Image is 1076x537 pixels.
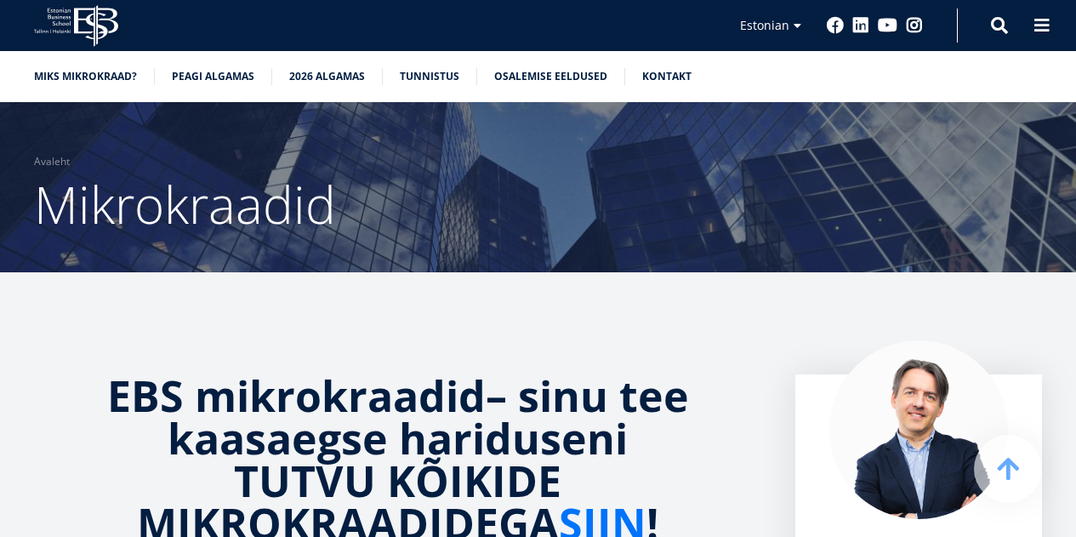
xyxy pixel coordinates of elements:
[906,17,923,34] a: Instagram
[172,68,254,85] a: Peagi algamas
[34,169,336,239] span: Mikrokraadid
[107,367,486,425] strong: EBS mikrokraadid
[34,68,137,85] a: Miks mikrokraad?
[829,340,1008,519] img: Marko Rillo
[878,17,897,34] a: Youtube
[289,68,365,85] a: 2026 algamas
[486,367,507,425] strong: –
[494,68,607,85] a: Osalemise eeldused
[400,68,459,85] a: Tunnistus
[852,17,869,34] a: Linkedin
[34,153,70,170] a: Avaleht
[642,68,692,85] a: Kontakt
[827,17,844,34] a: Facebook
